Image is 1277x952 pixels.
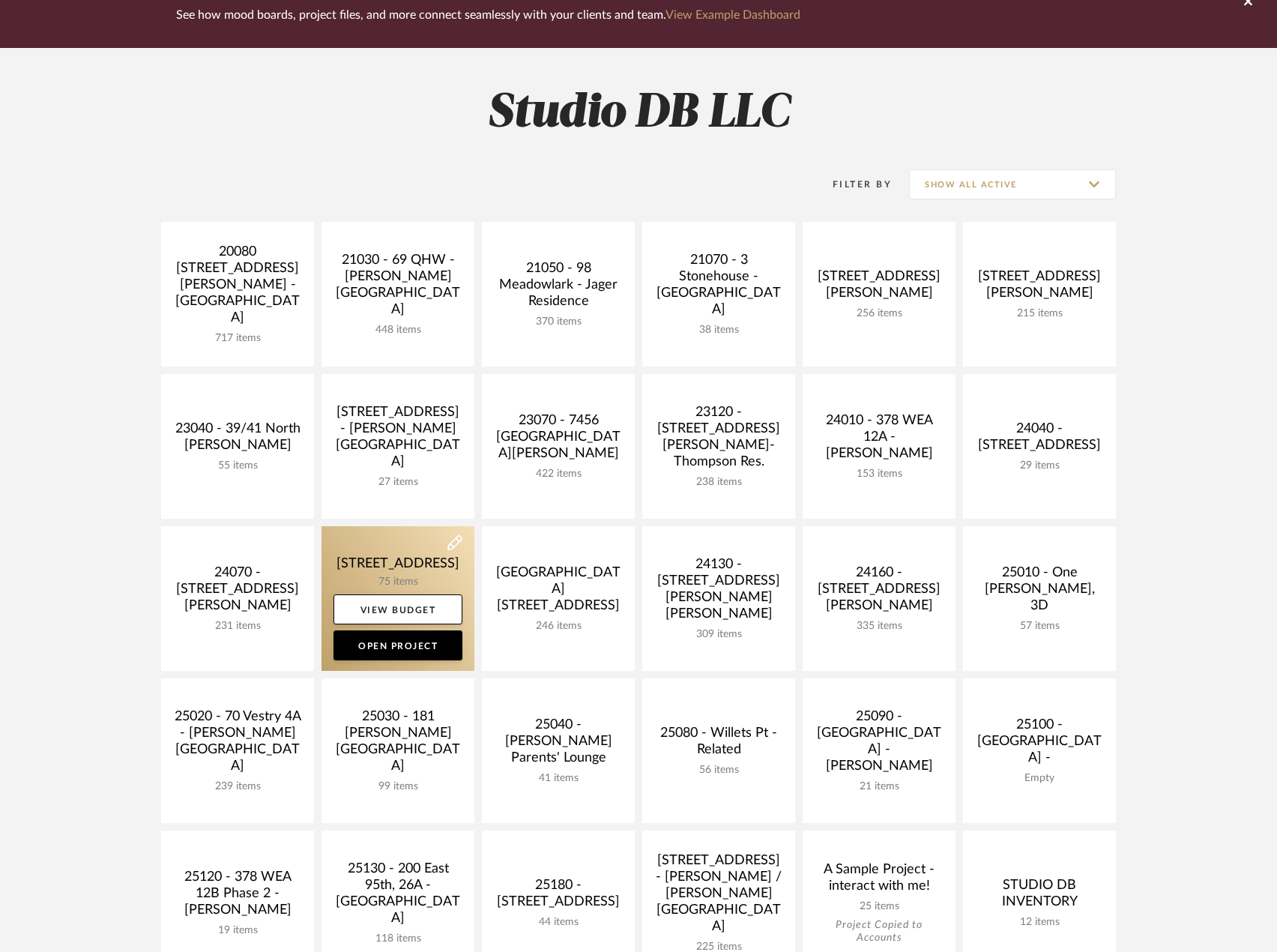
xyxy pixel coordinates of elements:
div: 25030 - 181 [PERSON_NAME][GEOGRAPHIC_DATA] [333,708,462,780]
div: 448 items [333,324,462,337]
div: 24160 - [STREET_ADDRESS][PERSON_NAME] [815,564,944,620]
div: 238 items [654,476,783,489]
div: 24070 - [STREET_ADDRESS][PERSON_NAME] [173,564,302,620]
div: 25090 - [GEOGRAPHIC_DATA] - [PERSON_NAME] [815,708,944,780]
div: 24130 - [STREET_ADDRESS][PERSON_NAME][PERSON_NAME] [654,556,783,628]
div: 25120 - 378 WEA 12B Phase 2 - [PERSON_NAME] [173,869,302,924]
div: 99 items [333,780,462,793]
div: 21030 - 69 QHW - [PERSON_NAME][GEOGRAPHIC_DATA] [333,252,462,324]
div: 23040 - 39/41 North [PERSON_NAME] [173,421,302,460]
div: 12 items [975,916,1104,929]
a: View Example Dashboard [814,9,949,21]
div: 19 items [173,924,302,937]
div: 21070 - 3 Stonehouse - [GEOGRAPHIC_DATA] [654,252,783,324]
div: 309 items [654,628,783,641]
div: 27 items [333,476,462,489]
div: 422 items [494,468,623,480]
div: [STREET_ADDRESS][PERSON_NAME] [975,268,1104,307]
div: 239 items [173,780,302,793]
a: View Budget [333,594,462,624]
div: 20080 [STREET_ADDRESS][PERSON_NAME] - [GEOGRAPHIC_DATA] [173,244,302,332]
div: A Sample Project - interact with me! [815,861,944,900]
div: 215 items [975,307,1104,320]
div: 25010 - One [PERSON_NAME], 3D [975,564,1104,620]
div: 38 items [654,324,783,337]
div: 153 items [815,468,944,480]
div: 23070 - 7456 [GEOGRAPHIC_DATA][PERSON_NAME] [494,412,623,468]
div: 25020 - 70 Vestry 4A - [PERSON_NAME][GEOGRAPHIC_DATA] [173,708,302,780]
div: 44 items [494,916,623,929]
div: 335 items [815,620,944,633]
div: 717 items [173,332,302,345]
div: 21050 - 98 Meadowlark - Jager Residence [494,260,623,316]
div: 24040 - [STREET_ADDRESS] [975,421,1104,460]
div: 25040 - [PERSON_NAME] Parents' Lounge [494,717,623,772]
div: 29 items [975,460,1104,472]
div: 25180 - [STREET_ADDRESS] [494,877,623,916]
div: 55 items [173,460,302,472]
div: 118 items [333,933,462,945]
div: STUDIO DB INVENTORY [975,877,1104,916]
div: 24010 - 378 WEA 12A - [PERSON_NAME] [815,412,944,468]
h2: Studio DB LLC [99,85,1178,142]
div: 25100 - [GEOGRAPHIC_DATA] - [975,717,1104,772]
div: 25130 - 200 East 95th, 26A - [GEOGRAPHIC_DATA] [333,861,462,933]
p: See how mood boards, project files, and more connect seamlessly with your clients and team. [324,4,949,25]
div: 23120 - [STREET_ADDRESS][PERSON_NAME]-Thompson Res. [654,404,783,476]
div: Empty [975,772,1104,785]
div: 25080 - Willets Pt - Related [654,725,783,764]
div: 56 items [654,764,783,777]
div: [GEOGRAPHIC_DATA][STREET_ADDRESS] [494,564,623,620]
div: 256 items [815,307,944,320]
div: [STREET_ADDRESS][PERSON_NAME] [815,268,944,307]
div: Project Copied to Accounts [815,919,944,945]
div: 231 items [173,620,302,633]
div: 25 items [815,900,944,913]
div: 246 items [494,620,623,633]
a: Open Project [333,630,462,660]
div: [STREET_ADDRESS] - [PERSON_NAME] / [PERSON_NAME][GEOGRAPHIC_DATA] [654,852,783,941]
div: 57 items [975,620,1104,633]
div: Filter By [813,177,892,192]
div: 41 items [494,772,623,785]
div: [STREET_ADDRESS] - [PERSON_NAME][GEOGRAPHIC_DATA] [333,404,462,476]
div: 21 items [815,780,944,793]
div: 370 items [494,316,623,328]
